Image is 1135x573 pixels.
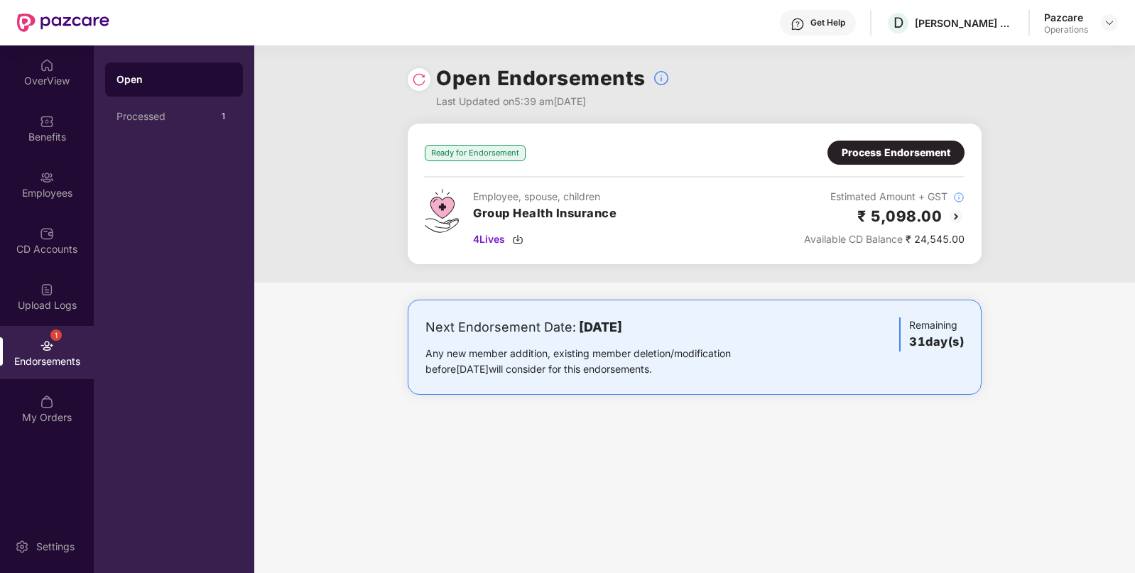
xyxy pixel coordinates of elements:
div: Get Help [810,17,845,28]
div: Employee, spouse, children [473,189,617,204]
div: Next Endorsement Date: [425,317,776,337]
div: Processed [116,111,214,122]
img: svg+xml;base64,PHN2ZyB4bWxucz0iaHR0cDovL3d3dy53My5vcmcvMjAwMC9zdmciIHdpZHRoPSI0Ny43MTQiIGhlaWdodD... [425,189,459,233]
img: svg+xml;base64,PHN2ZyBpZD0iU2V0dGluZy0yMHgyMCIgeG1sbnM9Imh0dHA6Ly93d3cudzMub3JnLzIwMDAvc3ZnIiB3aW... [15,540,29,554]
img: svg+xml;base64,PHN2ZyBpZD0iRW1wbG95ZWVzIiB4bWxucz0iaHR0cDovL3d3dy53My5vcmcvMjAwMC9zdmciIHdpZHRoPS... [40,170,54,185]
img: svg+xml;base64,PHN2ZyBpZD0iVXBsb2FkX0xvZ3MiIGRhdGEtbmFtZT0iVXBsb2FkIExvZ3MiIHhtbG5zPSJodHRwOi8vd3... [40,283,54,297]
div: 1 [214,108,232,125]
div: Remaining [899,317,964,351]
div: Estimated Amount + GST [804,189,965,204]
div: Settings [32,540,79,554]
img: svg+xml;base64,PHN2ZyBpZD0iSGVscC0zMngzMiIgeG1sbnM9Imh0dHA6Ly93d3cudzMub3JnLzIwMDAvc3ZnIiB3aWR0aD... [791,17,805,31]
span: 4 Lives [473,231,505,247]
div: Any new member addition, existing member deletion/modification before [DATE] will consider for th... [425,346,776,377]
img: svg+xml;base64,PHN2ZyBpZD0iSG9tZSIgeG1sbnM9Imh0dHA6Ly93d3cudzMub3JnLzIwMDAvc3ZnIiB3aWR0aD0iMjAiIG... [40,58,54,72]
div: 1 [50,329,62,341]
b: [DATE] [579,320,622,334]
img: svg+xml;base64,PHN2ZyBpZD0iRW5kb3JzZW1lbnRzIiB4bWxucz0iaHR0cDovL3d3dy53My5vcmcvMjAwMC9zdmciIHdpZH... [40,339,54,353]
h3: 31 day(s) [909,333,964,351]
div: Last Updated on 5:39 am[DATE] [436,94,670,109]
h2: ₹ 5,098.00 [857,204,942,228]
img: svg+xml;base64,PHN2ZyBpZD0iRHJvcGRvd24tMzJ4MzIiIHhtbG5zPSJodHRwOi8vd3d3LnczLm9yZy8yMDAwL3N2ZyIgd2... [1104,17,1115,28]
h1: Open Endorsements [436,62,646,94]
img: svg+xml;base64,PHN2ZyBpZD0iQ0RfQWNjb3VudHMiIGRhdGEtbmFtZT0iQ0QgQWNjb3VudHMiIHhtbG5zPSJodHRwOi8vd3... [40,227,54,241]
img: svg+xml;base64,PHN2ZyBpZD0iUmVsb2FkLTMyeDMyIiB4bWxucz0iaHR0cDovL3d3dy53My5vcmcvMjAwMC9zdmciIHdpZH... [412,72,426,87]
div: Ready for Endorsement [425,145,526,161]
img: svg+xml;base64,PHN2ZyBpZD0iRG93bmxvYWQtMzJ4MzIiIHhtbG5zPSJodHRwOi8vd3d3LnczLm9yZy8yMDAwL3N2ZyIgd2... [512,234,523,245]
span: Available CD Balance [804,233,903,245]
div: Pazcare [1044,11,1088,24]
img: svg+xml;base64,PHN2ZyBpZD0iSW5mb18tXzMyeDMyIiBkYXRhLW5hbWU9IkluZm8gLSAzMngzMiIgeG1sbnM9Imh0dHA6Ly... [953,192,965,203]
img: New Pazcare Logo [17,13,109,32]
img: svg+xml;base64,PHN2ZyBpZD0iQmVuZWZpdHMiIHhtbG5zPSJodHRwOi8vd3d3LnczLm9yZy8yMDAwL3N2ZyIgd2lkdGg9Ij... [40,114,54,129]
div: [PERSON_NAME] AND [PERSON_NAME] TECHNOLOGY ENGINEERING INDIA PRIVATE LIMITED [915,16,1014,30]
h3: Group Health Insurance [473,204,617,223]
span: D [894,14,903,31]
img: svg+xml;base64,PHN2ZyBpZD0iQmFjay0yMHgyMCIgeG1sbnM9Imh0dHA6Ly93d3cudzMub3JnLzIwMDAvc3ZnIiB3aWR0aD... [947,208,965,225]
img: svg+xml;base64,PHN2ZyBpZD0iTXlfT3JkZXJzIiBkYXRhLW5hbWU9Ik15IE9yZGVycyIgeG1sbnM9Imh0dHA6Ly93d3cudz... [40,395,54,409]
div: ₹ 24,545.00 [804,231,965,247]
img: svg+xml;base64,PHN2ZyBpZD0iSW5mb18tXzMyeDMyIiBkYXRhLW5hbWU9IkluZm8gLSAzMngzMiIgeG1sbnM9Imh0dHA6Ly... [653,70,670,87]
div: Process Endorsement [842,145,950,160]
div: Open [116,72,232,87]
div: Operations [1044,24,1088,36]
